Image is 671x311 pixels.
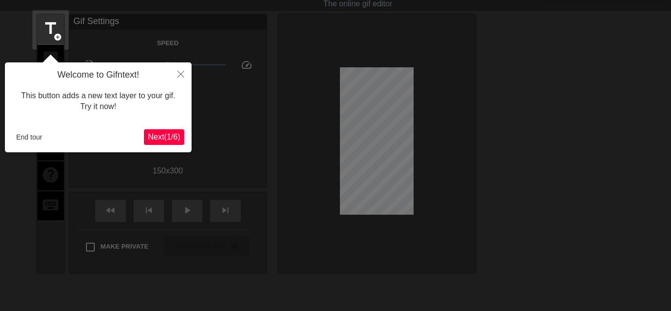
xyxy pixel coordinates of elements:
[144,129,184,145] button: Next
[170,62,192,85] button: Close
[12,70,184,81] h4: Welcome to Gifntext!
[12,130,46,144] button: End tour
[148,133,180,141] span: Next ( 1 / 6 )
[12,81,184,122] div: This button adds a new text layer to your gif. Try it now!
